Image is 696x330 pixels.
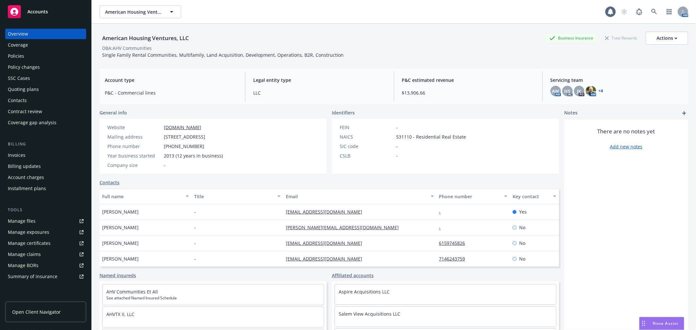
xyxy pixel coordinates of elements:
a: Search [648,5,661,18]
span: Legal entity type [253,77,386,83]
div: Tools [5,207,86,213]
a: Contacts [100,179,119,186]
div: Actions [657,32,677,44]
div: Business Insurance [546,34,596,42]
a: AHVTX II, LLC [106,311,134,317]
span: No [519,255,525,262]
a: Contacts [5,95,86,106]
a: Policies [5,51,86,61]
div: Drag to move [640,317,648,330]
a: [EMAIL_ADDRESS][DOMAIN_NAME] [286,256,367,262]
div: FEIN [340,124,394,131]
span: [PERSON_NAME] [102,240,139,247]
button: American Housing Ventures, LLC [100,5,181,18]
button: Actions [646,32,688,45]
a: +4 [599,89,603,93]
div: DBA: AHV Communities [102,45,152,52]
a: Quoting plans [5,84,86,95]
a: Aspire Acquisitions LLC [339,289,390,295]
a: - [439,209,446,215]
div: Manage BORs [8,260,39,271]
a: [EMAIL_ADDRESS][DOMAIN_NAME] [286,240,367,246]
a: Invoices [5,150,86,160]
a: Accounts [5,3,86,21]
div: Installment plans [8,183,46,194]
span: LLC [253,89,386,96]
span: - [194,240,196,247]
a: Report a Bug [633,5,646,18]
span: Nova Assist [653,321,679,326]
div: Title [194,193,274,200]
button: Title [192,188,284,204]
div: Coverage gap analysis [8,117,56,128]
a: Account charges [5,172,86,183]
button: Key contact [510,188,559,204]
span: [PHONE_NUMBER] [164,143,204,150]
span: - [164,162,165,169]
button: Full name [100,188,192,204]
a: Policy changes [5,62,86,72]
a: Named insureds [100,272,136,279]
a: Manage exposures [5,227,86,237]
div: Account charges [8,172,44,183]
div: Manage exposures [8,227,49,237]
span: P&C - Commercial lines [105,89,237,96]
div: American Housing Ventures, LLC [100,34,192,42]
span: [PERSON_NAME] [102,255,139,262]
span: [STREET_ADDRESS] [164,133,205,140]
div: Total Rewards [602,34,641,42]
div: Phone number [107,143,161,150]
div: CSLB [340,152,394,159]
span: No [519,240,525,247]
div: Analytics hub [5,295,86,301]
span: Identifiers [332,109,355,116]
div: Billing updates [8,161,41,172]
a: Manage BORs [5,260,86,271]
a: Contract review [5,106,86,117]
a: - [439,224,446,231]
span: Accounts [27,9,48,14]
span: - [396,143,398,150]
a: [EMAIL_ADDRESS][DOMAIN_NAME] [286,209,367,215]
span: - [396,152,398,159]
a: 7146243759 [439,256,471,262]
button: Email [283,188,436,204]
span: See attached Named Insured Schedule [106,295,320,301]
div: SSC Cases [8,73,30,83]
div: NAICS [340,133,394,140]
a: Manage claims [5,249,86,260]
span: AW [552,88,559,95]
span: Yes [519,208,527,215]
a: Manage certificates [5,238,86,248]
div: Manage certificates [8,238,51,248]
a: Billing updates [5,161,86,172]
a: 6159745826 [439,240,471,246]
div: Key contact [513,193,549,200]
div: Year business started [107,152,161,159]
a: Coverage [5,40,86,50]
div: SIC code [340,143,394,150]
span: American Housing Ventures, LLC [105,8,162,15]
div: Billing [5,141,86,147]
span: 2013 (12 years in business) [164,152,223,159]
div: Summary of insurance [8,271,57,282]
a: Start snowing [618,5,631,18]
div: Full name [102,193,182,200]
a: Add new notes [610,143,642,150]
span: Servicing team [550,77,683,83]
a: [PERSON_NAME][EMAIL_ADDRESS][DOMAIN_NAME] [286,224,404,231]
span: Notes [564,109,578,117]
a: Coverage gap analysis [5,117,86,128]
a: SSC Cases [5,73,86,83]
a: add [680,109,688,117]
a: Switch app [663,5,676,18]
a: Overview [5,29,86,39]
div: Policies [8,51,24,61]
span: - [194,255,196,262]
span: [PERSON_NAME] [102,208,139,215]
a: Summary of insurance [5,271,86,282]
div: Contract review [8,106,42,117]
div: Website [107,124,161,131]
span: 531110 - Residential Real Estate [396,133,466,140]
